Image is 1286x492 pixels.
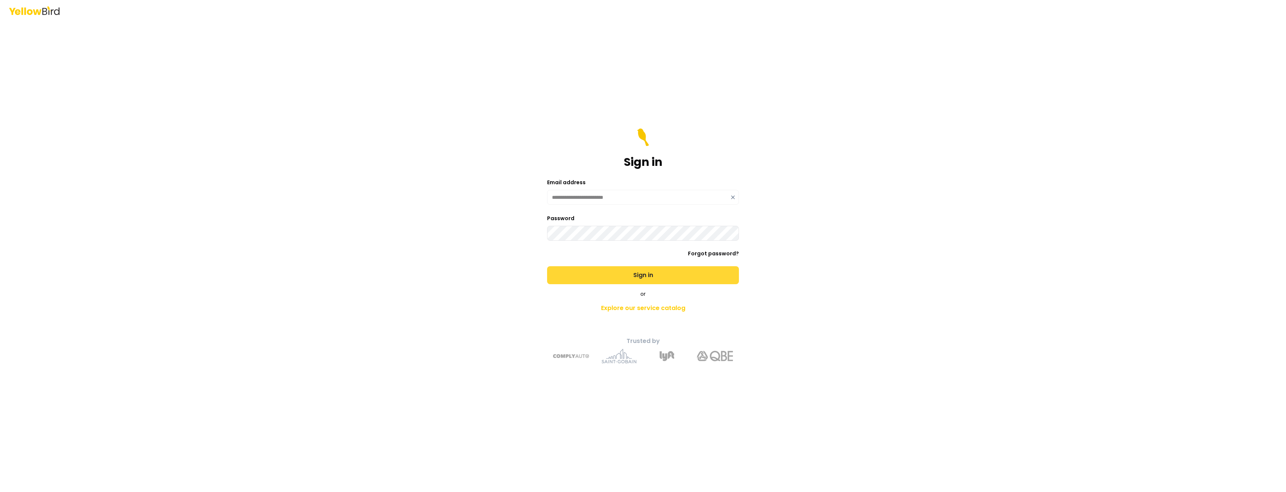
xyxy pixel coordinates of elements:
[624,155,662,169] h1: Sign in
[547,215,574,222] label: Password
[511,337,775,346] p: Trusted by
[688,250,739,257] a: Forgot password?
[547,179,586,186] label: Email address
[547,266,739,284] button: Sign in
[640,290,646,298] span: or
[511,301,775,316] a: Explore our service catalog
